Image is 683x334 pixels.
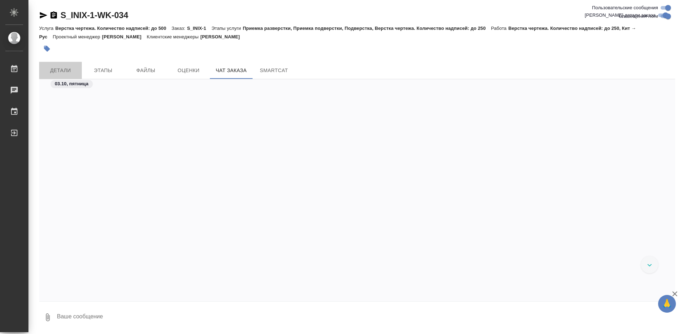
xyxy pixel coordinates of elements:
[491,26,508,31] p: Работа
[171,66,206,75] span: Оценки
[658,295,676,313] button: 🙏
[55,26,171,31] p: Верстка чертежа. Количество надписей: до 500
[55,80,89,87] p: 03.10, пятница
[171,26,187,31] p: Заказ:
[661,296,673,311] span: 🙏
[129,66,163,75] span: Файлы
[43,66,78,75] span: Детали
[39,11,48,20] button: Скопировать ссылку для ЯМессенджера
[60,10,128,20] a: S_INIX-1-WK-034
[592,4,658,11] span: Пользовательские сообщения
[187,26,212,31] p: S_INIX-1
[86,66,120,75] span: Этапы
[49,11,58,20] button: Скопировать ссылку
[39,26,55,31] p: Услуга
[39,41,55,56] button: Добавить тэг
[257,66,291,75] span: SmartCat
[102,34,147,39] p: [PERSON_NAME]
[53,34,102,39] p: Проектный менеджер
[147,34,201,39] p: Клиентские менеджеры
[585,12,656,19] span: [PERSON_NAME] детали заказа
[243,26,491,31] p: Приемка разверстки, Приемка подверстки, Подверстка, Верстка чертежа. Количество надписей: до 250
[214,66,248,75] span: Чат заказа
[200,34,245,39] p: [PERSON_NAME]
[619,13,658,20] span: Оповещения-логи
[212,26,243,31] p: Этапы услуги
